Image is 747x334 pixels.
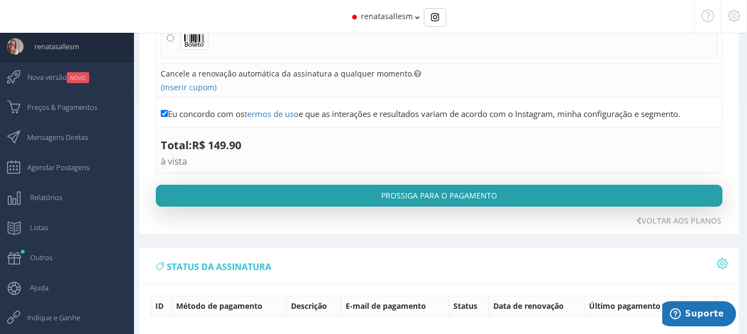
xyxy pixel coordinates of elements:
th: Último pagamento [585,296,682,316]
span: R$ 149.90 [161,138,241,168]
span: Relatórios [19,184,62,211]
th: Método de pagamento [172,296,287,316]
span: Indique e Ganhe [16,304,80,331]
span: Listas [19,214,48,241]
th: Descrição [287,296,341,316]
span: status da assinatura [167,261,271,273]
img: User Image [7,38,24,55]
div: Basic example [424,8,446,27]
span: Agendar Postagens [16,154,90,181]
label: Eu concordo com os e que as interações e resultados variam de acordo com o Instagram, minha confi... [161,108,680,120]
th: ID [151,296,172,316]
span: Mensagens Diretas [16,124,88,151]
small: à vista [161,155,187,167]
iframe: Abre um widget para que você possa encontrar mais informações [662,301,736,329]
th: E-mail de pagamento [341,296,449,316]
label: Cancele a renovação automática da assinatura a qualquer momento. [161,68,421,79]
span: Preços & Pagamentos [16,93,97,121]
span: Total: [161,138,241,169]
small: NOVO [67,72,89,83]
span: renatasallesm [361,11,413,21]
input: Eu concordo com ostermos de usoe que as interações e resultados variam de acordo com o Instagram,... [161,110,168,117]
th: Status [448,296,488,316]
span: renatasallesm [24,33,79,60]
img: Instagram_simple_icon.svg [431,13,439,21]
th: Data de renovação [489,296,585,316]
a: (Inserir cupom) [161,82,217,92]
button: Voltar aos Planos [629,212,728,230]
span: Nova versão [16,63,89,91]
span: Ajuda [19,274,49,301]
th: Valor [681,296,716,316]
button: Prossiga para o pagamento [156,185,722,207]
img: boleto_icon.png [180,28,208,50]
span: Outros [19,244,52,271]
a: termos de uso [244,108,299,119]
